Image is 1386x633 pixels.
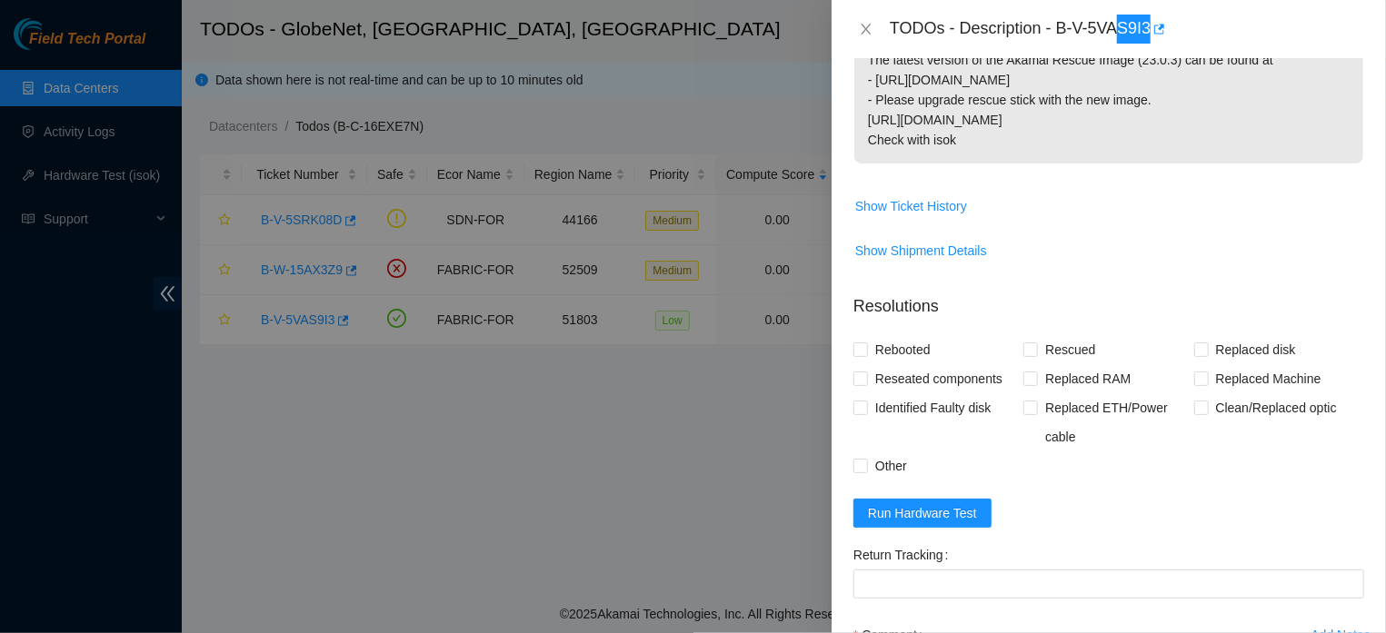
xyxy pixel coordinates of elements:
[1038,335,1102,364] span: Rescued
[1209,393,1344,422] span: Clean/Replaced optic
[890,15,1364,44] div: TODOs - Description - B-V-5VAS9I3
[853,569,1364,598] input: Return Tracking
[855,196,967,216] span: Show Ticket History
[855,241,987,261] span: Show Shipment Details
[859,22,873,36] span: close
[868,393,999,422] span: Identified Faulty disk
[868,364,1010,393] span: Reseated components
[868,503,977,523] span: Run Hardware Test
[854,192,968,221] button: Show Ticket History
[853,280,1364,319] p: Resolutions
[1209,364,1329,393] span: Replaced Machine
[868,451,914,480] span: Other
[1209,335,1303,364] span: Replaced disk
[1038,364,1138,393] span: Replaced RAM
[853,21,879,38] button: Close
[853,540,956,569] label: Return Tracking
[853,499,992,528] button: Run Hardware Test
[1038,393,1193,451] span: Replaced ETH/Power cable
[868,335,938,364] span: Rebooted
[854,236,988,265] button: Show Shipment Details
